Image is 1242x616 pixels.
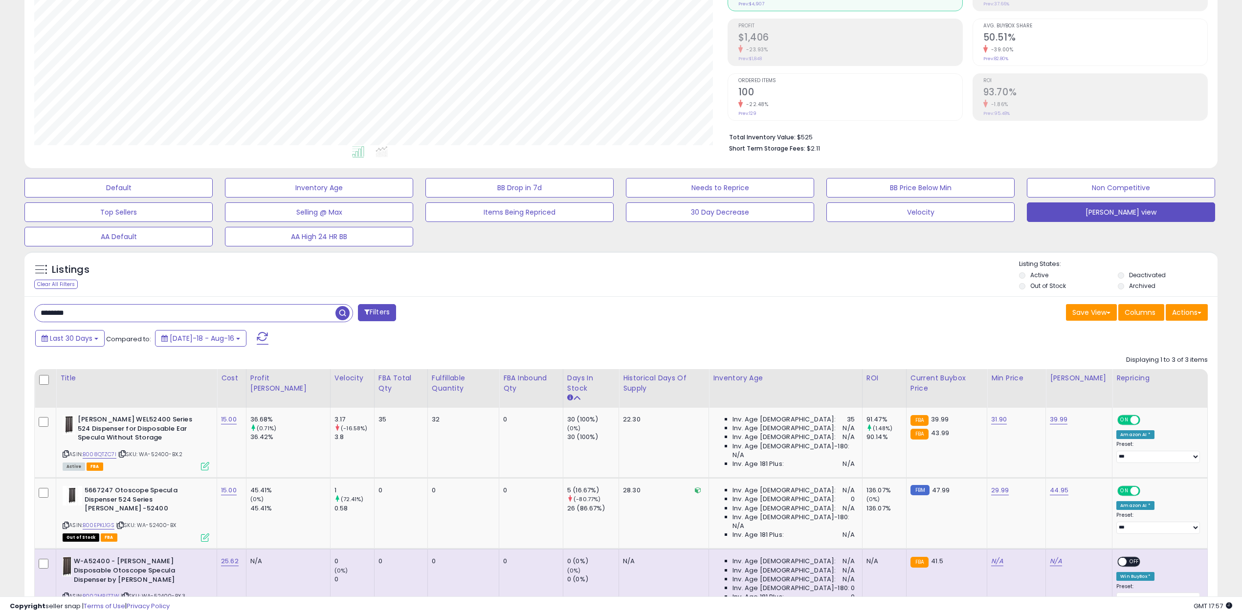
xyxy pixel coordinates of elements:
div: Preset: [1116,441,1200,463]
div: 45.41% [250,504,330,513]
div: Amazon AI * [1116,430,1154,439]
span: Avg. Buybox Share [983,23,1207,29]
small: -22.48% [743,101,769,108]
div: 91.47% [866,415,906,424]
button: Save View [1066,304,1117,321]
small: Prev: 82.80% [983,56,1008,62]
div: Preset: [1116,512,1200,534]
b: W-A52400 - [PERSON_NAME] Disposable Otoscope Specula Dispenser by [PERSON_NAME] [74,557,193,587]
span: [DATE]-18 - Aug-16 [170,333,234,343]
span: Inv. Age [DEMOGRAPHIC_DATA]: [732,566,836,575]
p: Listing States: [1019,260,1218,269]
div: Profit [PERSON_NAME] [250,373,326,394]
span: N/A [843,557,854,566]
div: 136.07% [866,504,906,513]
span: All listings currently available for purchase on Amazon [63,462,85,471]
span: OFF [1127,558,1142,566]
button: 30 Day Decrease [626,202,814,222]
div: 0.58 [334,504,374,513]
button: BB Price Below Min [826,178,1015,198]
a: 39.99 [1050,415,1067,424]
span: 2025-09-16 17:57 GMT [1194,601,1232,611]
div: Min Price [991,373,1042,383]
div: FBA Total Qty [378,373,423,394]
div: ASIN: [63,486,209,540]
div: seller snap | | [10,602,170,611]
small: FBA [910,429,929,440]
button: Items Being Repriced [425,202,614,222]
button: Velocity [826,202,1015,222]
div: Win BuyBox * [1116,572,1154,581]
small: (0%) [334,567,348,574]
span: Profit [738,23,962,29]
div: N/A [250,557,323,566]
span: 0 [851,495,855,504]
button: Non Competitive [1027,178,1215,198]
small: (0%) [567,424,581,432]
span: Ordered Items [738,78,962,84]
span: 39.99 [931,415,949,424]
a: 15.00 [221,415,237,424]
div: Clear All Filters [34,280,78,289]
span: OFF [1139,416,1154,424]
small: (0%) [866,495,880,503]
button: [DATE]-18 - Aug-16 [155,330,246,347]
div: Title [60,373,213,383]
span: N/A [843,530,854,539]
span: Inv. Age [DEMOGRAPHIC_DATA]: [732,424,836,433]
a: N/A [991,556,1003,566]
span: Inv. Age 181 Plus: [732,460,784,468]
span: 47.99 [932,485,950,495]
div: 0 [503,557,555,566]
span: All listings that are currently out of stock and unavailable for purchase on Amazon [63,533,99,542]
div: Days In Stock [567,373,615,394]
div: 36.42% [250,433,330,441]
label: Active [1030,271,1048,279]
small: -23.93% [743,46,768,53]
div: 3.17 [334,415,374,424]
small: (72.41%) [341,495,363,503]
span: ON [1118,416,1131,424]
small: -39.00% [988,46,1014,53]
button: Top Sellers [24,202,213,222]
button: Actions [1166,304,1208,321]
small: Prev: $1,848 [738,56,762,62]
div: N/A [623,557,701,566]
button: Columns [1118,304,1164,321]
div: 36.68% [250,415,330,424]
span: N/A [843,433,854,441]
span: 41.5 [931,556,943,566]
div: 30 (100%) [567,433,619,441]
b: Total Inventory Value: [729,133,796,141]
span: Inv. Age [DEMOGRAPHIC_DATA]: [732,495,836,504]
div: 0 [378,486,420,495]
span: Inv. Age [DEMOGRAPHIC_DATA]-180: [732,442,849,451]
h5: Listings [52,263,89,277]
small: Prev: $4,907 [738,1,764,7]
button: Default [24,178,213,198]
button: Inventory Age [225,178,413,198]
span: | SKU: WA-52400-BX [116,521,176,529]
div: Amazon AI * [1116,501,1154,510]
div: Velocity [334,373,370,383]
span: N/A [843,424,854,433]
span: ROI [983,78,1207,84]
label: Out of Stock [1030,282,1066,290]
img: 41mMcGRn58L._SL40_.jpg [63,557,71,576]
h2: 100 [738,87,962,100]
div: Historical Days Of Supply [623,373,705,394]
b: 5667247 Otoscope Specula Dispenser 524 Series [PERSON_NAME] -52400 [85,486,203,516]
div: 0 (0%) [567,557,619,566]
span: 0 [851,584,855,593]
div: Displaying 1 to 3 of 3 items [1126,355,1208,365]
div: 136.07% [866,486,906,495]
span: N/A [843,504,854,513]
b: Short Term Storage Fees: [729,144,805,153]
span: FBA [101,533,117,542]
small: (-80.77%) [574,495,600,503]
a: 15.00 [221,485,237,495]
span: Compared to: [106,334,151,344]
div: 0 [432,486,491,495]
img: 214iYlxzqqL._SL40_.jpg [63,486,82,506]
small: FBA [910,415,929,426]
